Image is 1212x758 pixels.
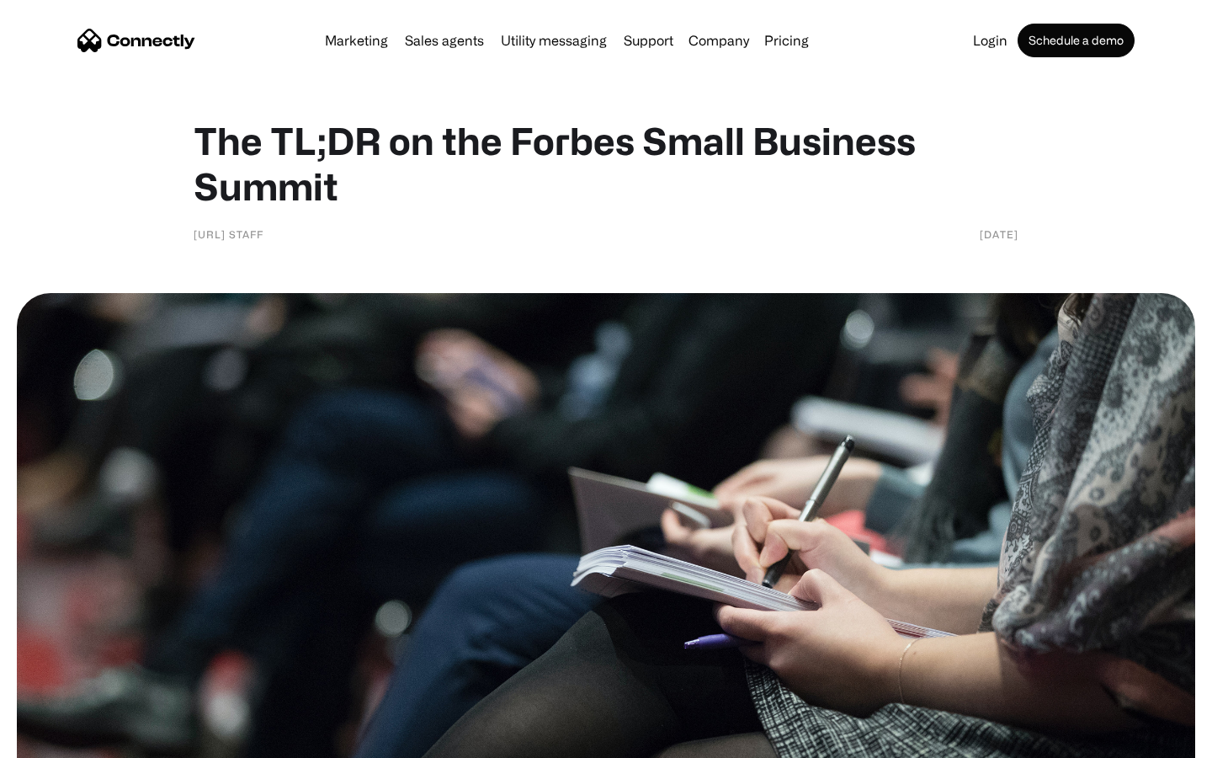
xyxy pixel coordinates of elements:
[17,729,101,752] aside: Language selected: English
[966,34,1014,47] a: Login
[980,226,1018,243] div: [DATE]
[494,34,614,47] a: Utility messaging
[1018,24,1135,57] a: Schedule a demo
[194,226,263,243] div: [URL] Staff
[194,118,1018,209] h1: The TL;DR on the Forbes Small Business Summit
[34,729,101,752] ul: Language list
[688,29,749,52] div: Company
[757,34,816,47] a: Pricing
[617,34,680,47] a: Support
[398,34,491,47] a: Sales agents
[318,34,395,47] a: Marketing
